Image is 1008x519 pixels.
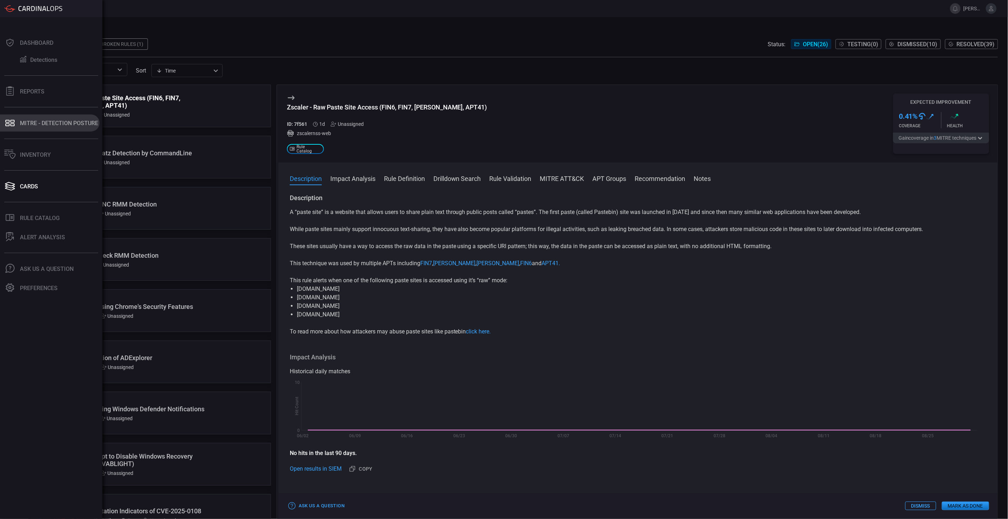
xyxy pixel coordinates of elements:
[540,174,584,182] button: MITRE ATT&CK
[97,160,130,165] div: Unassigned
[297,433,309,438] text: 06/02
[53,405,219,413] div: Windows - Disabling Windows Defender Notifications
[290,194,986,202] h3: Description
[53,94,219,109] div: Zscaler - Raw Paste Site Access (FIN6, FIN7, Rocke, APT41)
[893,133,989,143] button: Gaincoverage in3MITRE techniques
[287,130,487,137] div: zscalernss-web
[295,380,300,385] text: 10
[635,174,686,182] button: Recommendation
[97,112,130,118] div: Unassigned
[433,260,476,267] a: [PERSON_NAME]
[347,463,375,475] button: Copy
[20,88,44,95] div: Reports
[20,215,60,221] div: Rule Catalog
[53,354,219,362] div: Windows - Detection of ADExplorer
[136,67,146,74] label: sort
[30,57,57,63] div: Detections
[433,174,481,182] button: Drilldown Search
[20,183,38,190] div: Cards
[20,39,53,46] div: Dashboard
[593,174,626,182] button: APT Groups
[521,260,532,267] a: FIN6
[384,174,425,182] button: Rule Definition
[290,367,986,376] div: Historical daily matches
[297,302,979,310] li: [DOMAIN_NAME]
[101,313,134,319] div: Unassigned
[297,145,321,153] span: Rule Catalog
[490,174,532,182] button: Rule Validation
[542,260,560,267] a: APT41.
[899,123,941,128] div: Coverage
[803,41,828,48] span: Open ( 26 )
[156,67,211,74] div: Time
[53,200,219,208] div: Windows - UltraVNC RMM Detection
[98,211,131,216] div: Unassigned
[791,39,831,49] button: Open(26)
[942,502,989,510] button: Mark as Done
[20,285,58,291] div: Preferences
[558,433,569,438] text: 07/07
[20,151,51,158] div: Inventory
[53,303,219,310] div: Windows - Bypassing Chrome's Security Features
[897,41,938,48] span: Dismissed ( 10 )
[609,433,621,438] text: 07/14
[290,242,986,251] p: These sites usually have a way to access the raw data in the paste using a specific URI pattern; ...
[53,252,219,259] div: Windows - FleetDeck RMM Detection
[297,285,979,293] li: [DOMAIN_NAME]
[870,433,882,438] text: 08/18
[290,259,986,268] p: This technique was used by multiple APTs including , , , and
[466,328,491,335] a: click here.
[290,353,986,362] h3: Impact Analysis
[96,38,148,50] div: Broken Rules (1)
[101,470,134,476] div: Unassigned
[922,433,934,438] text: 08/25
[20,266,74,272] div: Ask Us A Question
[945,39,998,49] button: Resolved(39)
[947,123,990,128] div: Health
[349,433,361,438] text: 06/09
[818,433,830,438] text: 08/11
[53,149,219,157] div: Windows - Mimikatz Detection by CommandLine
[53,453,219,467] div: Windows - Attempt to Disable Windows Recovery Environment (NOVABLIGHT)
[957,41,995,48] span: Resolved ( 39 )
[100,416,133,421] div: Unassigned
[477,260,519,267] a: [PERSON_NAME]
[101,364,134,370] div: Unassigned
[115,65,125,75] button: Open
[330,174,375,182] button: Impact Analysis
[964,6,983,11] span: [PERSON_NAME][EMAIL_ADDRESS][PERSON_NAME][DOMAIN_NAME]
[401,433,413,438] text: 06/16
[319,121,325,127] span: Sep 01, 2025 4:32 AM
[766,433,778,438] text: 08/04
[287,103,487,111] div: Zscaler - Raw Paste Site Access (FIN6, FIN7, Rocke, APT41)
[297,310,979,319] li: [DOMAIN_NAME]
[96,262,129,268] div: Unassigned
[331,121,364,127] div: Unassigned
[290,174,322,182] button: Description
[290,327,986,336] p: To read more about how attackers may abuse paste sites like pastebin
[453,433,465,438] text: 06/23
[294,397,299,416] text: Hit Count
[290,492,986,501] h3: Rule Definition
[505,433,517,438] text: 06/30
[287,501,346,512] button: Ask Us a Question
[893,99,989,105] h5: Expected Improvement
[768,41,785,48] span: Status:
[836,39,881,49] button: Testing(0)
[290,465,342,473] a: Open results in SIEM
[290,225,986,234] p: While paste sites mainly support innocuous text-sharing, they have also become popular platforms ...
[694,174,711,182] button: Notes
[20,120,98,127] div: MITRE - Detection Posture
[905,502,936,510] button: Dismiss
[886,39,941,49] button: Dismissed(10)
[290,450,357,456] strong: No hits in the last 90 days.
[662,433,673,438] text: 07/21
[20,234,65,241] div: ALERT ANALYSIS
[934,135,937,141] span: 3
[420,260,432,267] a: FIN7
[290,276,986,285] p: This rule alerts when one of the following paste sites is accessed using it’s “raw” mode:
[297,293,979,302] li: [DOMAIN_NAME]
[290,208,986,216] p: A “paste site” is a website that allows users to share plain text through public posts called “pa...
[714,433,725,438] text: 07/28
[847,41,878,48] span: Testing ( 0 )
